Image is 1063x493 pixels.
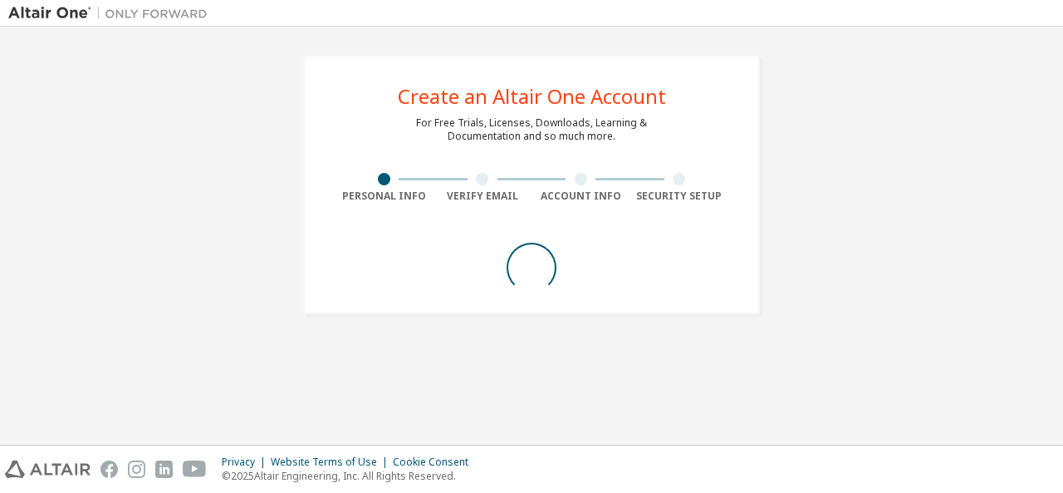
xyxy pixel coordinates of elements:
img: youtube.svg [183,461,207,478]
div: Website Terms of Use [271,456,393,469]
img: Altair One [8,5,216,22]
div: Personal Info [335,190,434,203]
p: © 2025 Altair Engineering, Inc. All Rights Reserved. [222,469,478,483]
div: Create an Altair One Account [398,86,666,106]
img: altair_logo.svg [5,461,91,478]
div: Security Setup [630,190,729,203]
div: For Free Trials, Licenses, Downloads, Learning & Documentation and so much more. [416,116,647,143]
img: instagram.svg [128,461,145,478]
img: facebook.svg [100,461,118,478]
div: Privacy [222,456,271,469]
img: linkedin.svg [155,461,173,478]
div: Verify Email [434,190,532,203]
div: Account Info [531,190,630,203]
div: Cookie Consent [393,456,478,469]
